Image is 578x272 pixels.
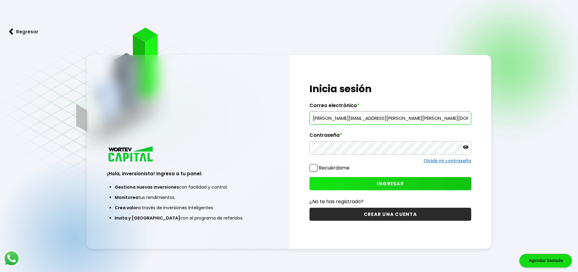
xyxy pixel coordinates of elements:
h1: Inicia sesión [309,82,471,96]
button: CREAR UNA CUENTA [309,208,471,221]
a: Olvidé mi contraseña [424,158,471,164]
img: logo_wortev_capital [107,146,155,163]
li: a través de inversiones inteligentes. [115,203,261,213]
img: logos_whatsapp-icon.242b2217.svg [3,250,20,267]
p: ¿No te has registrado? [309,198,471,205]
span: Gestiona nuevas inversiones [115,184,179,190]
li: con el programa de referidos. [115,213,261,223]
li: con facilidad y control. [115,182,261,192]
span: INGRESAR [377,180,404,187]
div: Agendar llamada [519,254,572,267]
li: tus rendimientos. [115,192,261,203]
label: Recuérdame [319,164,350,171]
img: flecha izquierda [9,29,13,35]
label: Contraseña [309,132,471,141]
input: hola@wortev.capital [312,112,468,124]
button: INGRESAR [309,177,471,190]
span: Invita y [GEOGRAPHIC_DATA] [115,215,180,221]
span: Monitorea [115,194,138,200]
span: Crea valor [115,205,138,211]
label: Correo electrónico [309,102,471,112]
h3: ¡Hola, inversionista! Ingresa a tu panel: [107,170,269,177]
a: ¿No te has registrado?CREAR UNA CUENTA [309,198,471,221]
